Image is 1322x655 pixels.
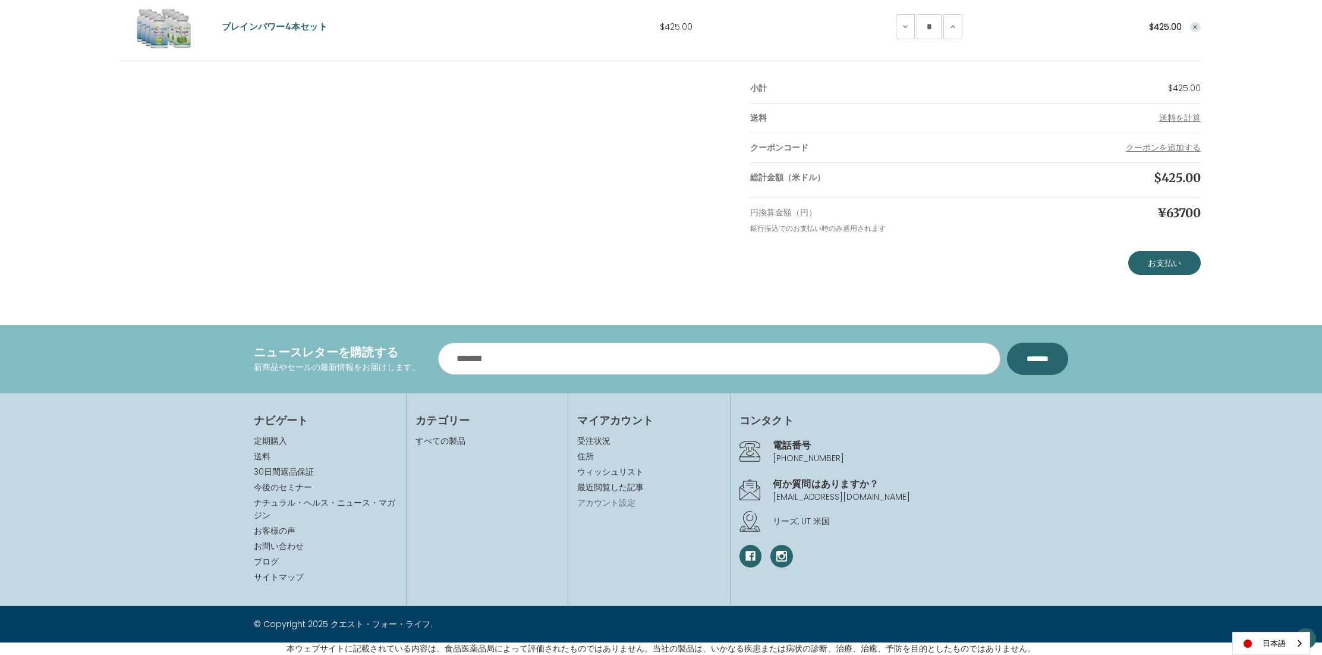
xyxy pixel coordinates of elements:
p: 新商品やセールの最新情報をお届けします。 [254,361,420,374]
div: Language [1232,632,1310,655]
a: 住所 [577,450,720,463]
h4: マイアカウント [577,412,720,428]
h4: カテゴリー [416,412,559,428]
button: クーポンを追加する [1126,142,1201,154]
h4: 何か質問はありますか？ [773,477,1068,491]
a: 最近閲覧した記事 [577,481,720,494]
a: すべての製品 [416,435,465,447]
a: ナチュラル・ヘルス・ニュース・マガジン [254,497,395,521]
strong: $425.00 [1149,21,1182,33]
h4: 電話番号 [773,438,1068,452]
small: 銀行振込でのお支払い時のみ適用されます [750,223,886,233]
strong: 総計金額（米ドル） [750,171,825,183]
a: 送料 [254,450,270,462]
a: ウィッシュリスト [577,466,720,478]
p: リーズ, UT 米国 [773,515,1068,528]
a: 日本語 [1233,632,1310,654]
a: アカウント設定 [577,497,720,509]
a: 30日間返品保証 [254,466,314,478]
p: 円換算金額（円） [750,206,975,219]
a: 今後のセミナー [254,481,312,493]
span: $425.00 [660,21,693,33]
a: ブログ [254,556,279,568]
a: お客様の声 [254,525,295,537]
a: お支払い [1128,251,1201,275]
span: $425.00 [1154,170,1201,185]
a: [EMAIL_ADDRESS][DOMAIN_NAME] [773,491,910,503]
a: サイトマップ [254,571,304,583]
span: $425.00 [1168,82,1201,94]
h4: コンタクト [739,412,1068,428]
a: [PHONE_NUMBER] [773,452,844,464]
strong: 小計 [750,82,767,94]
button: 送料を計算 [1159,112,1201,124]
p: 本ウェブサイトに記載されている内容は、食品医薬品局によって評価されたものではありません。当社の製品は、いかなる疾患または病状の診断、治療、治癒、予防を目的としたものではありません。 [287,643,1035,655]
a: 受注状況 [577,435,720,447]
p: © Copyright 2025 クエスト・フォー・ライフ. [254,618,652,631]
input: Brain Power 4 Save Set [917,14,942,39]
a: 定期購入 [254,435,287,447]
a: お問い合わせ [254,540,304,552]
button: Remove Brain Power 4 Save Set from cart [1190,22,1201,33]
span: ¥63700 [1157,205,1201,220]
h4: ナビゲート [254,412,397,428]
strong: クーポンコード [750,142,808,153]
h4: ニュースレターを購読する [254,343,420,361]
a: ブレインパワー4本セット [222,20,328,34]
strong: 送料 [750,112,767,124]
aside: Language selected: 日本語 [1232,632,1310,655]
